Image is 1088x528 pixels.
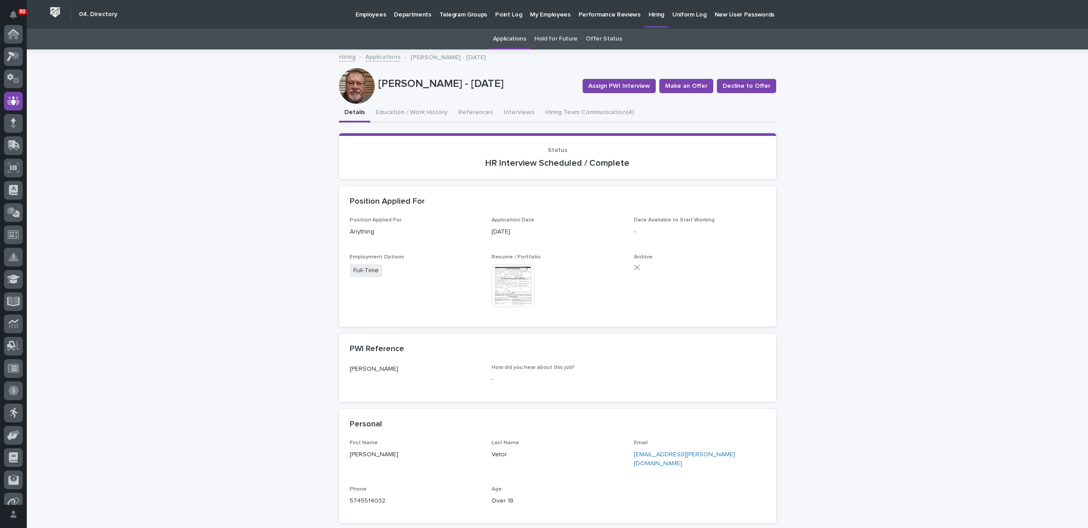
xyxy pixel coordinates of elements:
[350,487,367,492] span: Phone
[492,217,534,223] span: Application Date
[350,420,382,430] h2: Personal
[548,147,567,153] span: Status
[634,217,715,223] span: Date Available to Start Working
[634,227,765,237] p: -
[493,29,526,49] a: Applications
[498,104,540,123] button: Interviews
[492,254,541,260] span: Resume / Portfolio
[350,440,378,446] span: First Name
[350,364,481,374] p: [PERSON_NAME]
[350,158,765,168] p: HR Interview Scheduled / Complete
[717,79,776,93] button: Decline to Offer
[350,450,481,459] p: [PERSON_NAME]
[350,344,404,354] h2: PWI Reference
[723,82,770,90] span: Decline to Offer
[634,254,653,260] span: Archive
[534,29,578,49] a: Hold for Future
[339,51,356,61] a: Hiring
[47,4,63,20] img: Workspace Logo
[492,227,623,237] p: [DATE]
[378,78,575,90] p: [PERSON_NAME] - [DATE]
[492,450,623,459] p: Vetor
[492,440,519,446] span: Last Name
[665,82,707,90] span: Make an Offer
[492,496,623,506] p: Over 18
[350,197,425,207] h2: Position Applied For
[583,79,656,93] button: Assign PWI Interview
[492,375,623,384] p: -
[492,487,502,492] span: Age
[659,79,713,93] button: Make an Offer
[350,498,385,504] a: 5745514032
[588,82,650,90] span: Assign PWI Interview
[20,8,25,15] p: 90
[350,227,481,237] p: Anything
[492,365,575,370] span: How did you hear about this job?
[11,11,23,25] div: Notifications90
[540,104,639,123] button: Hiring Team Communication (4)
[634,440,648,446] span: Email
[634,451,735,467] a: [EMAIL_ADDRESS][PERSON_NAME][DOMAIN_NAME]
[350,217,401,223] span: Position Applied For
[586,29,622,49] a: Offer Status
[350,264,382,277] span: Full-Time
[365,51,401,61] a: Applications
[339,104,370,123] button: Details
[370,104,453,123] button: Education / Work History
[410,52,486,61] p: [PERSON_NAME] - [DATE]
[453,104,498,123] button: References
[350,254,404,260] span: Employment Options
[79,11,117,18] h2: 04. Directory
[4,5,23,24] button: Notifications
